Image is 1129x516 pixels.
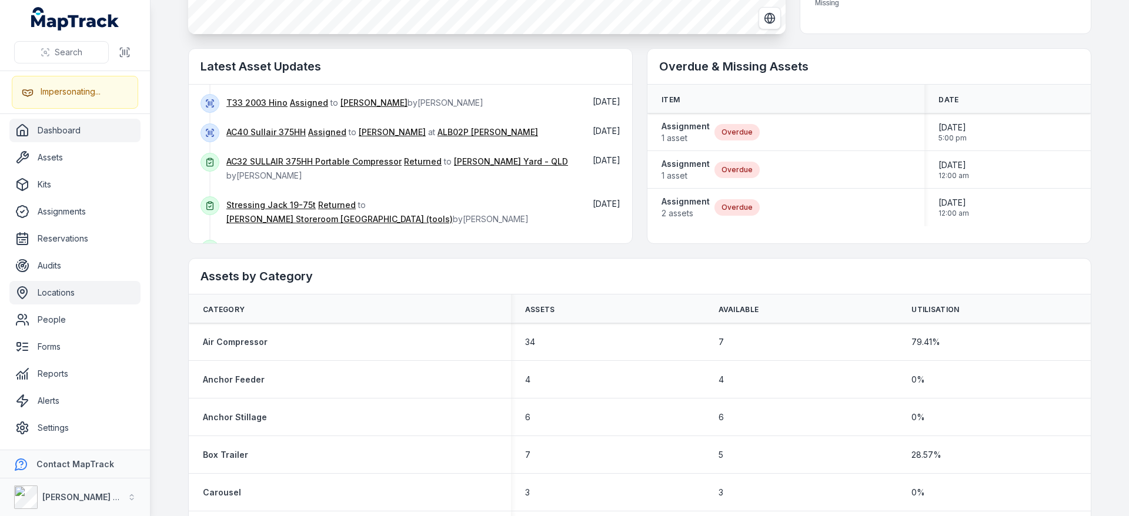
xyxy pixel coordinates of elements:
span: to by [PERSON_NAME] [226,98,483,108]
strong: Assignment [662,196,710,207]
a: Assigned [308,126,346,138]
strong: Assignment [662,120,710,132]
span: to at [226,127,538,137]
a: [PERSON_NAME] Storeroom [GEOGRAPHIC_DATA] (tools) [226,213,453,225]
span: 0 % [911,374,925,386]
a: Assets [9,146,141,169]
span: 0 % [911,411,925,423]
a: Returned [320,243,358,254]
span: 79.41 % [911,336,940,348]
span: 12:00 am [938,209,969,218]
a: Assignment1 asset [662,120,710,144]
span: 6 [525,411,530,423]
span: 5:00 pm [938,133,967,143]
a: Box Trailer [203,449,248,461]
span: 1 asset [662,132,710,144]
span: to by [PERSON_NAME] [226,200,529,224]
span: 28.57 % [911,449,941,461]
time: 27/06/2025, 5:00:00 pm [938,122,967,143]
a: Assignment2 assets [662,196,710,219]
span: 34 [525,336,535,348]
a: [PERSON_NAME] Yard - QLD [454,156,568,167]
a: Alerts [9,389,141,413]
span: to by [PERSON_NAME] [226,156,568,180]
a: Reports [9,362,141,386]
span: 7 [719,336,724,348]
span: Available [719,305,759,314]
span: [DATE] [593,126,620,136]
a: [PERSON_NAME] [359,126,426,138]
a: People [9,308,141,331]
h2: Assets by Category [201,268,1079,284]
button: Search [14,41,109,63]
h2: Overdue & Missing Assets [659,58,1079,75]
h2: Latest Asset Updates [201,58,620,75]
span: [DATE] [593,199,620,209]
a: Returned [404,156,442,167]
time: 29/08/2025, 11:25:50 am [593,199,620,209]
time: 25/08/2025, 12:00:00 am [938,197,969,218]
span: 0 % [911,487,925,498]
span: 3 [525,487,530,498]
button: Switch to Satellite View [759,7,781,29]
span: [DATE] [593,242,620,252]
a: Assignment1 asset [662,158,710,182]
span: 12:00 am [938,171,969,180]
a: AC32 SULLAIR 375HH Portable Compressor [226,156,402,167]
time: 31/07/2025, 12:00:00 am [938,159,969,180]
strong: Assignment [662,158,710,170]
span: Search [55,46,82,58]
span: 3 [719,487,723,498]
span: Assets [525,305,555,314]
a: Assignments [9,200,141,223]
div: Overdue [714,199,760,216]
a: Kits [9,173,141,196]
a: Forms [9,335,141,358]
span: 5 [719,449,723,461]
a: MapTrack [31,7,119,31]
strong: Contact MapTrack [36,459,114,469]
time: 30/08/2025, 7:02:28 am [593,126,620,136]
span: 4 [525,374,530,386]
a: Settings [9,416,141,440]
span: 2 assets [662,207,710,219]
a: Air Compressor [203,336,268,348]
span: [DATE] [938,159,969,171]
time: 01/09/2025, 7:11:57 am [593,96,620,106]
span: Date [938,95,958,105]
a: Returned [318,199,356,211]
a: Locations [9,281,141,304]
a: Stressing Jack 30-30t [226,243,318,254]
a: ALB02P [PERSON_NAME] [437,126,538,138]
a: Audits [9,254,141,277]
div: Impersonating... [41,86,101,98]
div: Overdue [714,162,760,178]
span: 6 [719,411,724,423]
span: 1 asset [662,170,710,182]
div: Overdue [714,124,760,140]
span: 7 [525,449,530,461]
span: Category [203,305,245,314]
span: Item [662,95,680,105]
a: Anchor Stillage [203,411,267,423]
a: Dashboard [9,119,141,142]
a: T33 2003 Hino [226,97,288,109]
span: [DATE] [593,96,620,106]
a: Anchor Feeder [203,374,265,386]
strong: [PERSON_NAME] Group [42,492,139,502]
a: Stressing Jack 19-75t [226,199,316,211]
a: AC40 Sullair 375HH [226,126,306,138]
time: 29/08/2025, 2:37:11 pm [593,155,620,165]
a: Assigned [290,97,328,109]
time: 29/08/2025, 11:25:50 am [593,242,620,252]
span: 4 [719,374,724,386]
a: Carousel [203,487,241,498]
a: Reservations [9,227,141,250]
a: [PERSON_NAME] [340,97,407,109]
span: [DATE] [938,197,969,209]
